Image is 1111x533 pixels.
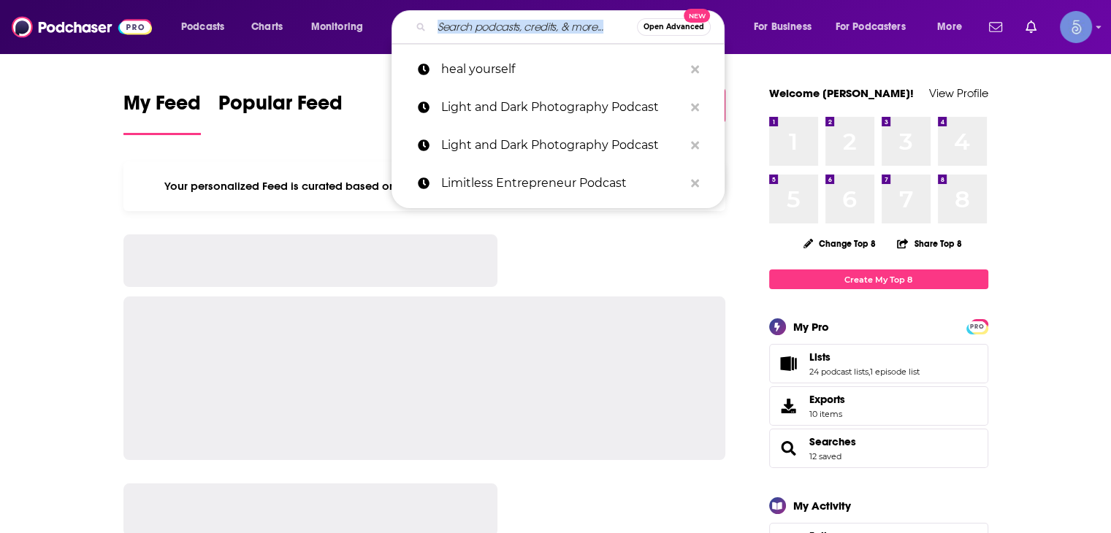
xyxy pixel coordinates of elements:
img: User Profile [1060,11,1092,43]
span: Lists [769,344,988,383]
a: Create My Top 8 [769,269,988,289]
button: Change Top 8 [795,234,885,253]
span: Popular Feed [218,91,343,124]
a: Searches [774,438,803,459]
div: Search podcasts, credits, & more... [405,10,738,44]
span: Exports [809,393,845,406]
a: 24 podcast lists [809,367,868,377]
a: 12 saved [809,451,841,461]
a: Charts [242,15,291,39]
span: Logged in as Spiral5-G1 [1060,11,1092,43]
button: open menu [171,15,243,39]
button: Show profile menu [1060,11,1092,43]
span: For Podcasters [836,17,906,37]
p: Light and Dark Photography Podcast [441,88,684,126]
button: open menu [301,15,382,39]
input: Search podcasts, credits, & more... [432,15,637,39]
span: New [684,9,710,23]
a: heal yourself [392,50,725,88]
button: open menu [927,15,980,39]
span: 10 items [809,409,845,419]
div: Your personalized Feed is curated based on the Podcasts, Creators, Users, and Lists that you Follow. [123,161,726,211]
a: Limitless Entrepreneur Podcast [392,164,725,202]
span: Lists [809,350,831,364]
a: Popular Feed [218,91,343,135]
p: heal yourself [441,50,684,88]
button: open menu [744,15,830,39]
a: Light and Dark Photography Podcast [392,126,725,164]
div: My Pro [793,320,829,334]
a: Lists [809,350,920,364]
a: View Profile [929,86,988,100]
a: Show notifications dropdown [983,15,1008,39]
a: My Feed [123,91,201,135]
p: Light and Dark Photography Podcast [441,126,684,164]
span: My Feed [123,91,201,124]
a: 1 episode list [870,367,920,377]
button: Share Top 8 [896,229,962,258]
p: Limitless Entrepreneur Podcast [441,164,684,202]
a: Show notifications dropdown [1020,15,1042,39]
span: Searches [769,429,988,468]
span: Podcasts [181,17,224,37]
span: Charts [251,17,283,37]
span: Open Advanced [644,23,704,31]
span: Exports [774,396,803,416]
a: Welcome [PERSON_NAME]! [769,86,914,100]
a: Exports [769,386,988,426]
a: Searches [809,435,856,448]
a: Light and Dark Photography Podcast [392,88,725,126]
span: For Business [754,17,812,37]
a: Lists [774,353,803,374]
img: Podchaser - Follow, Share and Rate Podcasts [12,13,152,41]
a: PRO [969,321,986,331]
button: open menu [826,15,927,39]
span: Monitoring [311,17,363,37]
span: More [937,17,962,37]
div: My Activity [793,499,851,513]
span: , [868,367,870,377]
button: Open AdvancedNew [637,18,711,36]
